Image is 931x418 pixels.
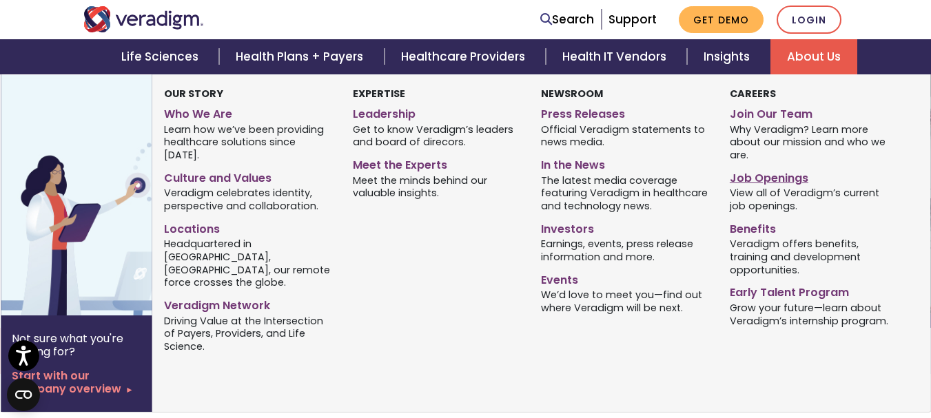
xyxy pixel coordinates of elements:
[541,288,708,315] span: We’d love to meet you—find out where Veradigm will be next.
[730,217,897,237] a: Benefits
[164,122,331,162] span: Learn how we’ve been providing healthcare solutions since [DATE].
[546,39,687,74] a: Health IT Vendors
[105,39,219,74] a: Life Sciences
[730,280,897,300] a: Early Talent Program
[730,186,897,213] span: View all of Veradigm’s current job openings.
[730,122,897,162] span: Why Veradigm? Learn more about our mission and who we are.
[541,122,708,149] span: Official Veradigm statements to news media.
[7,378,40,411] button: Open CMP widget
[12,369,141,395] a: Start with our company overview
[353,173,520,200] span: Meet the minds behind our valuable insights.
[687,39,770,74] a: Insights
[353,102,520,122] a: Leadership
[541,87,603,101] strong: Newsroom
[541,268,708,288] a: Events
[83,6,204,32] img: Veradigm logo
[730,166,897,186] a: Job Openings
[770,39,857,74] a: About Us
[164,102,331,122] a: Who We Are
[540,10,594,29] a: Search
[541,102,708,122] a: Press Releases
[12,332,141,358] p: Not sure what you're looking for?
[164,186,331,213] span: Veradigm celebrates identity, perspective and collaboration.
[164,87,223,101] strong: Our Story
[541,173,708,213] span: The latest media coverage featuring Veradigm in healthcare and technology news.
[164,313,331,353] span: Driving Value at the Intersection of Payers, Providers, and Life Science.
[164,166,331,186] a: Culture and Values
[385,39,546,74] a: Healthcare Providers
[541,237,708,264] span: Earnings, events, press release information and more.
[541,217,708,237] a: Investors
[777,6,841,34] a: Login
[608,11,657,28] a: Support
[353,153,520,173] a: Meet the Experts
[1,74,223,315] img: Vector image of Veradigm’s Story
[730,87,776,101] strong: Careers
[164,237,331,289] span: Headquartered in [GEOGRAPHIC_DATA], [GEOGRAPHIC_DATA], our remote force crosses the globe.
[730,102,897,122] a: Join Our Team
[541,153,708,173] a: In the News
[164,217,331,237] a: Locations
[219,39,384,74] a: Health Plans + Payers
[730,237,897,277] span: Veradigm offers benefits, training and development opportunities.
[353,122,520,149] span: Get to know Veradigm’s leaders and board of direcors.
[679,6,764,33] a: Get Demo
[164,293,331,313] a: Veradigm Network
[353,87,405,101] strong: Expertise
[730,300,897,327] span: Grow your future—learn about Veradigm’s internship program.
